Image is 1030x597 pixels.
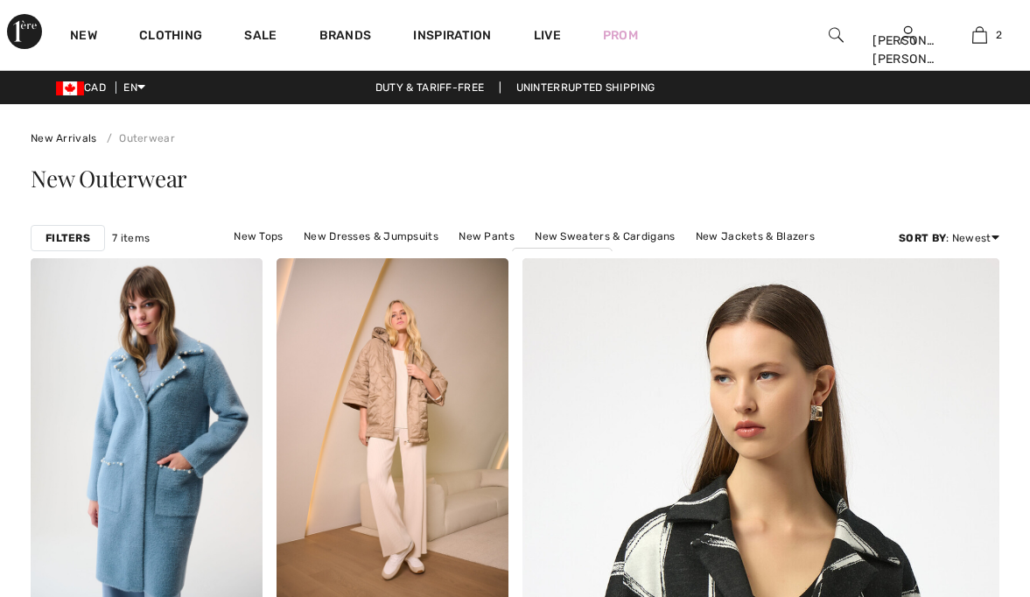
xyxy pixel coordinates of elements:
a: New Outerwear [512,248,613,272]
img: search the website [829,25,844,46]
a: New Jackets & Blazers [687,225,823,248]
strong: Sort By [899,232,946,244]
a: New Sweaters & Cardigans [526,225,683,248]
a: Sale [244,28,277,46]
strong: Filters [46,230,90,246]
a: New Tops [225,225,291,248]
span: CAD [56,81,113,94]
a: New Skirts [437,249,509,271]
img: My Info [900,25,915,46]
iframe: Opens a widget where you can chat to one of our agents [919,466,1012,509]
img: Canadian Dollar [56,81,84,95]
a: New Dresses & Jumpsuits [295,225,447,248]
div: [PERSON_NAME] [PERSON_NAME] [872,32,942,68]
a: Sign In [900,26,915,43]
a: Live [534,26,561,45]
img: 1ère Avenue [7,14,42,49]
img: My Bag [972,25,987,46]
a: 2 [945,25,1015,46]
a: Brands [319,28,372,46]
span: 2 [996,27,1002,43]
a: New Arrivals [31,132,97,144]
span: 7 items [112,230,150,246]
a: Prom [603,26,638,45]
a: Clothing [139,28,202,46]
span: EN [123,81,145,94]
a: New Pants [450,225,523,248]
span: New Outerwear [31,163,187,193]
a: Outerwear [100,132,175,144]
a: New [70,28,97,46]
span: Inspiration [413,28,491,46]
div: : Newest [899,230,999,246]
